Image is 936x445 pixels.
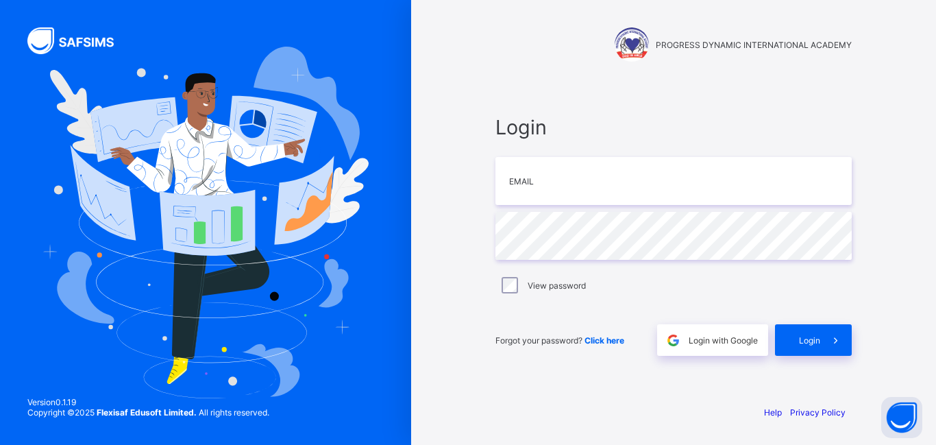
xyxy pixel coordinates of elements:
img: Hero Image [42,47,369,398]
span: Forgot your password? [495,335,624,346]
span: Login with Google [689,335,758,346]
a: Help [764,407,782,418]
span: PROGRESS DYNAMIC INTERNATIONAL ACADEMY [656,40,852,50]
img: google.396cfc9801f0270233282035f929180a.svg [665,333,681,348]
img: SAFSIMS Logo [27,27,130,54]
span: Copyright © 2025 All rights reserved. [27,407,269,418]
a: Privacy Policy [790,407,846,418]
span: Login [495,115,852,139]
button: Open asap [881,397,922,438]
span: Version 0.1.19 [27,397,269,407]
a: Click here [584,335,624,346]
strong: Flexisaf Edusoft Limited. [97,407,197,418]
label: View password [528,280,586,291]
span: Login [799,335,820,346]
